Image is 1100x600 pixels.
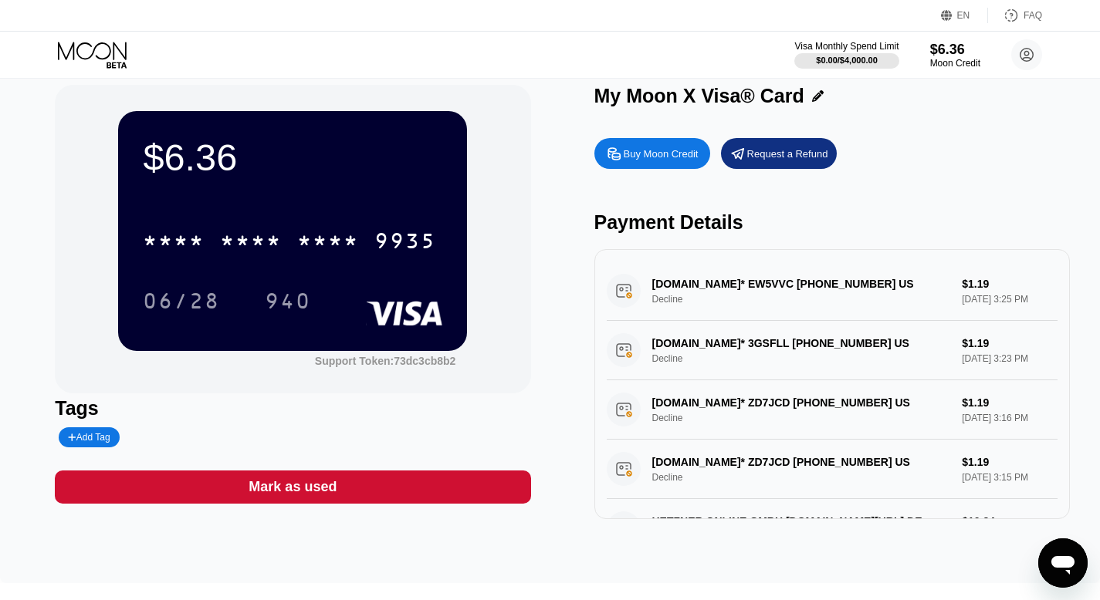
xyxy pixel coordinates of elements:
[624,147,699,160] div: Buy Moon Credit
[68,432,110,443] div: Add Tag
[594,211,1070,234] div: Payment Details
[794,41,899,69] div: Visa Monthly Spend Limit$0.00/$4,000.00
[143,136,442,179] div: $6.36
[594,85,804,107] div: My Moon X Visa® Card
[1038,538,1088,588] iframe: Button to launch messaging window, conversation in progress
[747,147,828,160] div: Request a Refund
[988,8,1042,23] div: FAQ
[249,478,337,496] div: Mark as used
[315,355,456,367] div: Support Token: 73dc3cb8b2
[930,42,980,69] div: $6.36Moon Credit
[930,58,980,69] div: Moon Credit
[374,231,436,255] div: 9935
[816,56,878,65] div: $0.00 / $4,000.00
[59,427,119,447] div: Add Tag
[957,10,970,21] div: EN
[55,397,530,420] div: Tags
[143,291,220,315] div: 06/28
[253,281,323,320] div: 940
[55,470,530,504] div: Mark as used
[594,138,710,169] div: Buy Moon Credit
[131,281,232,320] div: 06/28
[941,8,988,23] div: EN
[1024,10,1042,21] div: FAQ
[265,291,311,315] div: 940
[794,41,899,52] div: Visa Monthly Spend Limit
[721,138,837,169] div: Request a Refund
[315,355,456,367] div: Support Token:73dc3cb8b2
[930,42,980,58] div: $6.36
